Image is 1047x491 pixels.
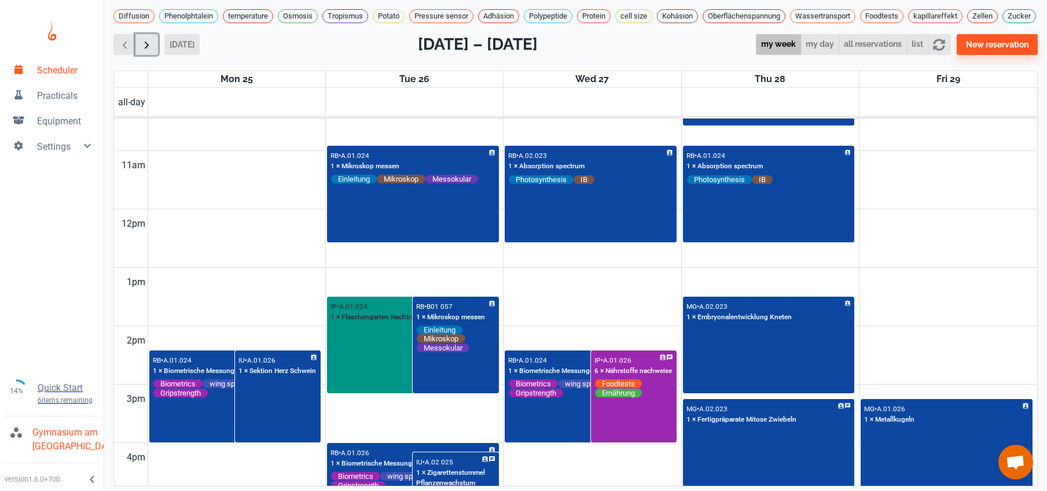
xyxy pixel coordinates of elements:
span: cell size [616,10,652,22]
p: 1 × Mikroskop messen [330,161,399,172]
div: Foodtests [860,9,903,23]
span: Ernährung [595,388,642,398]
p: A.02 025 [425,458,453,466]
a: August 25, 2025 [218,71,255,87]
div: Kohäsion [657,9,698,23]
p: RB • [153,356,163,364]
button: my day [800,34,839,56]
div: Tropismus [322,9,368,23]
span: Oberflächenspannung [703,10,785,22]
p: A.02.023 [699,302,728,311]
button: list [906,34,928,56]
div: Diffusion [113,9,155,23]
div: temperature [223,9,273,23]
a: Chat öffnen [998,445,1033,479]
span: kapillareffekt [909,10,962,22]
div: Osmosis [278,9,318,23]
p: A.01.026 [247,356,275,364]
div: Protein [577,9,611,23]
span: Pressure sensor [410,10,473,22]
p: B01 057 [427,302,453,311]
p: 1 × Metallkugeln [864,415,914,425]
span: Mikroskop [377,174,425,184]
span: IB [752,175,773,184]
div: Adhäsion [478,9,519,23]
span: Gripstrength [331,481,385,490]
p: 6 × Nährstoffe nachweise [594,366,672,376]
p: 1 × Flaschengarten Nachtrag [330,312,418,323]
span: Biometrics [509,379,558,389]
p: 1 × Sektion Herz Schwein [238,366,316,376]
div: cell size [615,9,652,23]
p: 1 × Biometrische Messungen & Handkraft [508,366,635,376]
div: 2pm [124,326,148,355]
p: IU • [238,356,247,364]
div: 11am [119,151,148,180]
p: A.01.024 [697,152,725,160]
p: 1 × Fertigpräparate Mitose Zwiebeln [686,415,796,425]
span: Tropismus [323,10,368,22]
p: 1 × Biometrische Messungen & Handkraft [153,366,280,376]
span: Gripstrength [509,388,563,398]
span: Zellen [968,10,997,22]
span: Photosynthesis [687,175,752,184]
p: RB • [508,356,519,364]
p: A.01.026 [877,405,905,413]
span: Diffusion [114,10,154,22]
div: 3pm [124,385,148,414]
div: Phenolphtalein [159,9,218,23]
p: A.01.026 [603,356,631,364]
p: A.01.024 [339,302,368,311]
h2: [DATE] – [DATE] [418,32,538,57]
span: IB [574,175,594,184]
p: A.02.023 [699,405,728,413]
span: Foodtests [861,10,903,22]
p: RB • [508,152,519,160]
span: Polypeptide [524,10,572,22]
span: wing span [558,379,605,389]
div: 4pm [124,443,148,472]
span: Photosynthesis [509,175,574,184]
div: Zucker [1002,9,1036,23]
p: RB • [686,152,697,160]
div: Oberflächenspannung [703,9,785,23]
p: 1 × Zigarettenstummel Pflanzenwachstum [416,468,495,489]
p: A.01.024 [341,152,369,160]
p: IU • [416,458,425,466]
span: Adhäsion [479,10,519,22]
div: Potato [373,9,405,23]
a: August 29, 2025 [934,71,962,87]
p: A.01.024 [163,356,192,364]
span: Einleitung [417,325,462,335]
span: Messokular [417,343,469,353]
div: 12pm [119,209,148,238]
div: Wassertransport [790,9,855,23]
a: August 27, 2025 [573,71,611,87]
div: 1pm [124,268,148,297]
div: Pressure sensor [409,9,473,23]
p: RB • [416,302,427,311]
span: Biometrics [153,379,203,389]
span: temperature [223,10,273,22]
p: RB • [330,152,341,160]
div: Polypeptide [524,9,572,23]
span: Kohäsion [657,10,697,22]
p: A.01.026 [341,449,369,457]
p: 1 × Mikroskop messen [416,312,485,323]
button: refresh [928,34,950,56]
p: MG • [864,405,877,413]
span: Potato [373,10,404,22]
p: A.02.023 [519,152,547,160]
button: New reservation [957,34,1038,55]
button: all reservations [839,34,907,56]
span: all-day [116,95,148,109]
button: my week [756,34,801,56]
span: wing span [380,471,428,481]
p: 1 × Absorption spectrum [508,161,585,172]
p: MG • [686,405,699,413]
span: Phenolphtalein [160,10,218,22]
span: Wassertransport [791,10,855,22]
span: Gripstrength [153,388,208,398]
a: August 26, 2025 [397,71,432,87]
p: RB • [330,449,341,457]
